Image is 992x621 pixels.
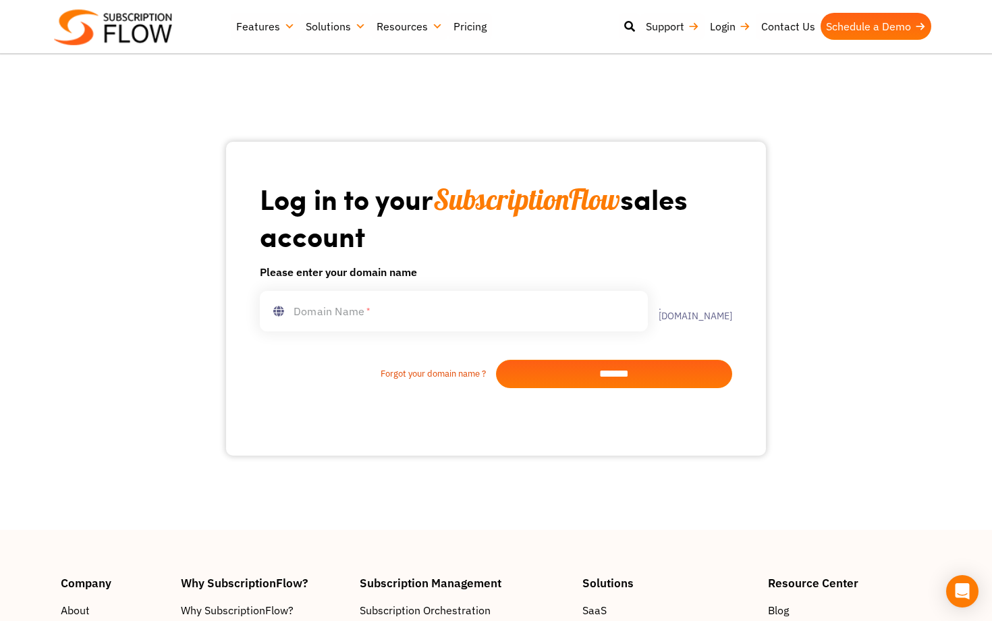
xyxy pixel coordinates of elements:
h4: Subscription Management [360,577,569,589]
div: Open Intercom Messenger [946,575,979,607]
span: Why SubscriptionFlow? [181,602,294,618]
a: Forgot your domain name ? [260,367,496,381]
a: SaaS [582,602,754,618]
a: Contact Us [756,13,821,40]
a: About [61,602,167,618]
h1: Log in to your sales account [260,181,732,253]
h6: Please enter your domain name [260,264,732,280]
a: Features [231,13,300,40]
h4: Company [61,577,167,589]
a: Subscription Orchestration [360,602,569,618]
span: About [61,602,90,618]
span: Subscription Orchestration [360,602,491,618]
a: Login [705,13,756,40]
h4: Why SubscriptionFlow? [181,577,346,589]
img: Subscriptionflow [54,9,172,45]
a: Schedule a Demo [821,13,931,40]
h4: Solutions [582,577,754,589]
label: .[DOMAIN_NAME] [648,302,732,321]
span: SaaS [582,602,607,618]
a: Resources [371,13,448,40]
a: Solutions [300,13,371,40]
span: Blog [768,602,789,618]
h4: Resource Center [768,577,931,589]
a: Why SubscriptionFlow? [181,602,346,618]
a: Blog [768,602,931,618]
a: Support [640,13,705,40]
span: SubscriptionFlow [433,182,620,217]
a: Pricing [448,13,492,40]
